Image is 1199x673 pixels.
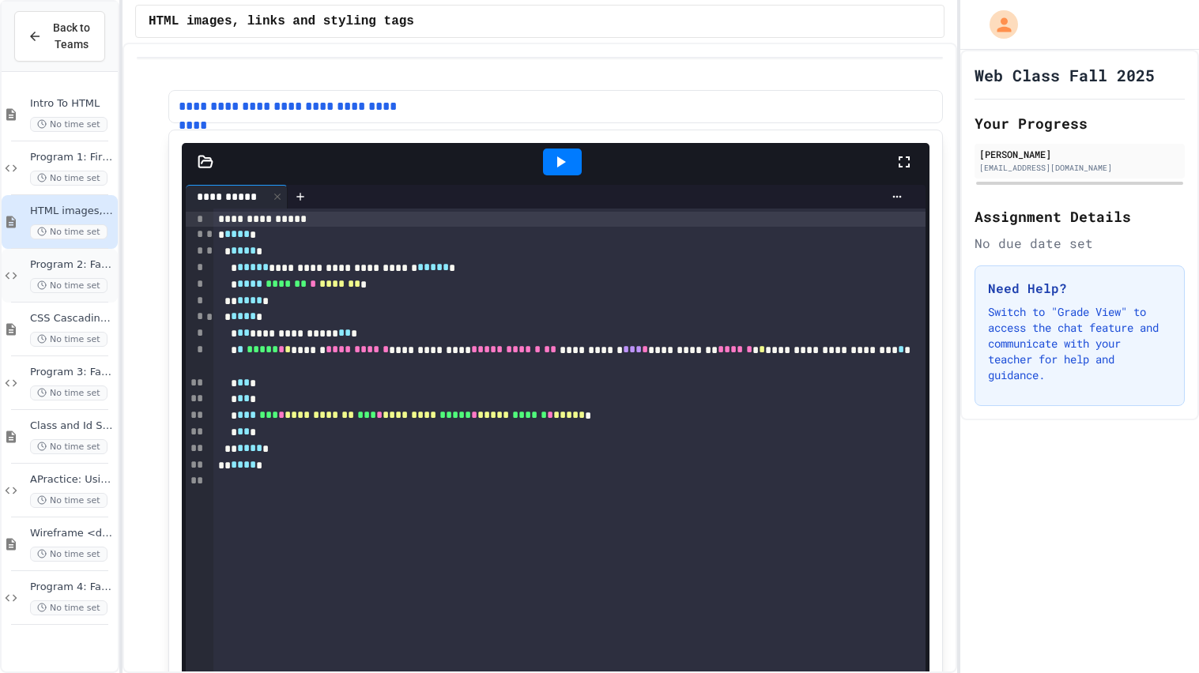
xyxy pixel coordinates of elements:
[30,493,107,508] span: No time set
[30,151,115,164] span: Program 1: First Webpage
[30,97,115,111] span: Intro To HTML
[975,64,1155,86] h1: Web Class Fall 2025
[30,366,115,379] span: Program 3: Favorite Animal 3.0
[30,385,107,400] span: No time set
[30,258,115,272] span: Program 2: Favorite Animal Part 2
[975,112,1185,134] h2: Your Progress
[30,224,107,239] span: No time set
[30,117,107,132] span: No time set
[30,439,107,454] span: No time set
[975,234,1185,253] div: No due date set
[51,20,92,53] span: Back to Teams
[988,279,1171,298] h3: Need Help?
[30,547,107,562] span: No time set
[30,312,115,325] span: CSS Cascading Style Sheet
[979,162,1180,174] div: [EMAIL_ADDRESS][DOMAIN_NAME]
[30,205,115,218] span: HTML images, links and styling tags
[30,473,115,487] span: APractice: Using Class and id tags
[973,6,1022,43] div: My Account
[30,171,107,186] span: No time set
[30,332,107,347] span: No time set
[30,600,107,615] span: No time set
[975,205,1185,227] h2: Assignment Details
[988,304,1171,383] p: Switch to "Grade View" to access the chat feature and communicate with your teacher for help and ...
[30,581,115,594] span: Program 4: Favorite Movie/Book
[979,147,1180,161] div: [PERSON_NAME]
[14,11,105,62] button: Back to Teams
[30,527,115,540] span: Wireframe <dl> and <pre> Notes
[149,12,414,31] span: HTML images, links and styling tags
[30,419,115,433] span: Class and Id Selectors, more tags, links
[30,278,107,293] span: No time set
